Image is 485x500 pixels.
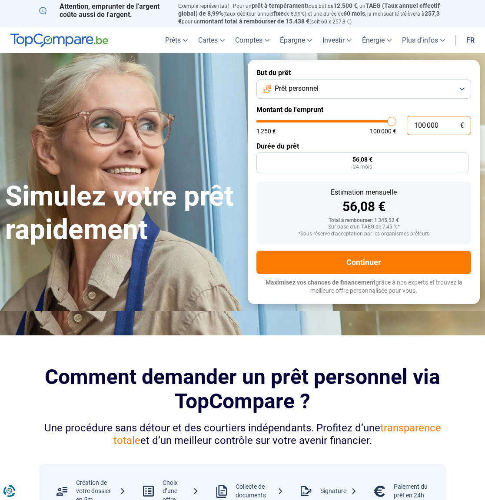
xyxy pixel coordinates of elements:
div: Sur base d'un TAEG de 7,45 %* [263,224,464,230]
h2: Comment demander un prêt personnel via TopCompare ? [39,365,446,413]
label: Durée du prêt [256,142,471,150]
span: fixe [273,10,284,17]
span: 60 mois [343,10,365,17]
a: Énergie [357,27,397,53]
div: Estimation mensuelle [263,189,464,196]
a: Investir [317,27,357,53]
div: Une procédure sans détour et des courtiers indépendants. Profitez d’une et d’un meilleur contrôle... [39,422,446,447]
p: Attention, emprunter de l'argent coûte aussi de l'argent. [39,2,168,19]
span: Prêt personnel [275,84,319,93]
div: Paiement du prêt en 24h [394,483,437,500]
a: Épargne [275,27,317,53]
span: Maximisez vos chances de financement [266,279,375,286]
span: 100 000 € [370,128,396,134]
a: Prêts [160,27,193,53]
p: grâce à nos experts et trouvez la meilleure offre personnalisée pour vous. [256,278,471,295]
div: Collecte de documents [236,483,283,500]
span: prêt à tempérament [252,2,307,9]
a: fr [461,27,480,53]
button: Prêt personnel [256,79,471,99]
a: Plus d'infos [397,27,450,53]
label: Montant de l'emprunt [256,106,471,114]
span: 56,08 € [352,156,372,162]
p: Exemple représentatif : Pour un tous but de , un (taux débiteur annuel de 8,99%) et une durée de ... [178,2,446,25]
span: 1 250 € [256,128,276,134]
span: 257,3 € [178,10,440,25]
div: 56,08 € [263,200,464,213]
span: TAEG (Taux annuel effectif global) de 8,99% [178,2,440,17]
span: 24 mois [353,164,372,169]
h1: Simulez votre prêt rapidement [5,180,237,247]
img: TopCompare [10,33,108,47]
div: *Sous réserve d'acceptation par les organismes prêteurs [263,231,464,237]
span: montant total à rembourser de 15.438 € [200,18,309,25]
span: € [460,122,464,129]
button: Continuer [256,251,471,274]
a: Comptes [230,27,275,53]
label: But du prêt [256,69,471,77]
a: Cartes [193,27,230,53]
span: transparence totale [113,422,441,447]
div: Total à rembourser: 1 345,92 € [263,218,464,224]
div: Signature [320,487,357,496]
span: 12.500 € [333,2,357,9]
